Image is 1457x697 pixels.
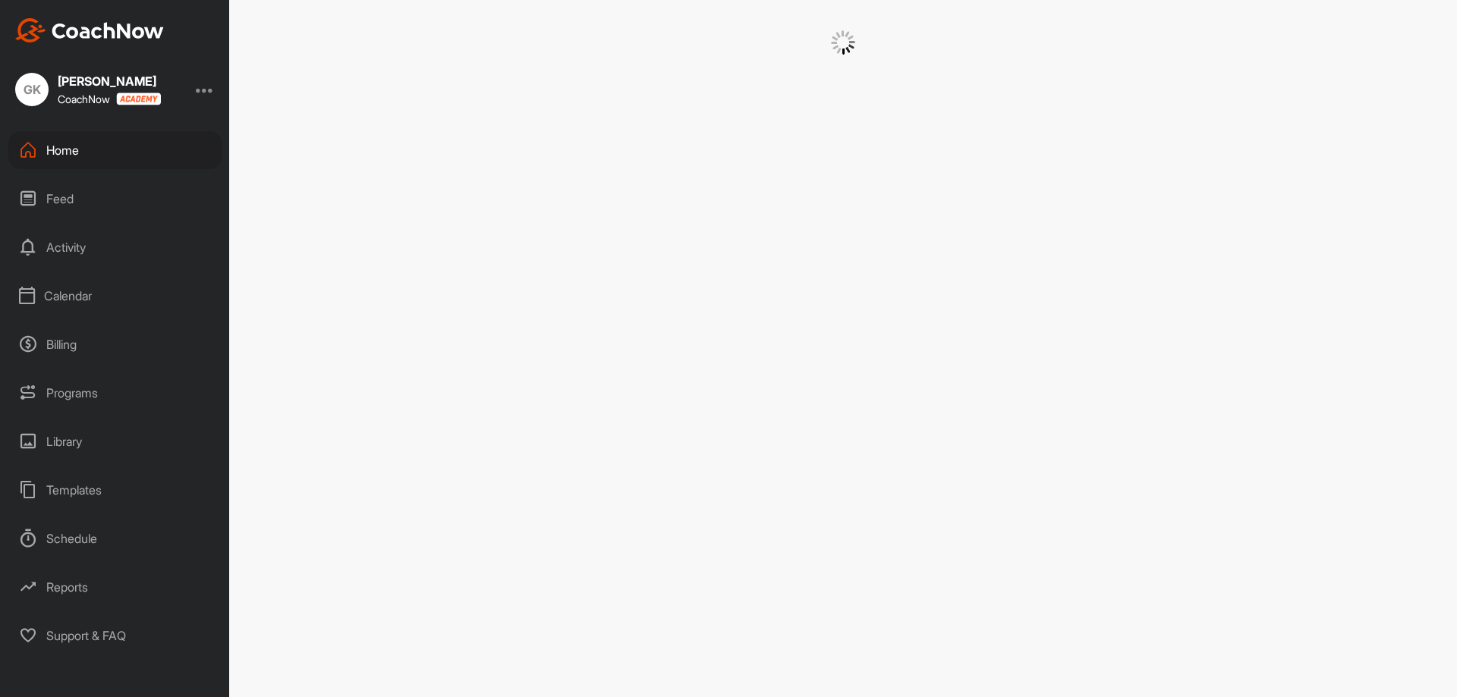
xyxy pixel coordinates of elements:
div: CoachNow [58,93,161,105]
div: Support & FAQ [8,617,222,655]
div: GK [15,73,49,106]
div: [PERSON_NAME] [58,75,161,87]
img: CoachNow [15,18,164,42]
div: Reports [8,568,222,606]
div: Templates [8,471,222,509]
div: Programs [8,374,222,412]
img: CoachNow acadmey [116,93,161,105]
div: Feed [8,180,222,218]
div: Schedule [8,520,222,557]
img: G6gVgL6ErOh57ABN0eRmCEwV0I4iEi4d8EwaPGI0tHgoAbU4EAHFLEQAh+QQFCgALACwIAA4AGAASAAAEbHDJSesaOCdk+8xg... [831,30,855,55]
div: Calendar [8,277,222,315]
div: Home [8,131,222,169]
div: Billing [8,325,222,363]
div: Activity [8,228,222,266]
div: Library [8,422,222,460]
